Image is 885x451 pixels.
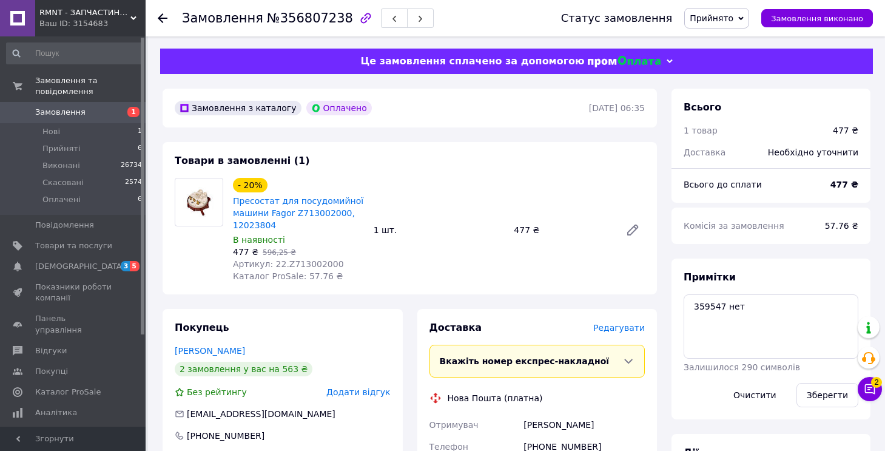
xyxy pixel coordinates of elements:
[35,282,112,303] span: Показники роботи компанії
[233,271,343,281] span: Каталог ProSale: 57.76 ₴
[125,177,142,188] span: 2574
[621,218,645,242] a: Редагувати
[825,221,858,231] span: 57.76 ₴
[35,345,67,356] span: Відгуки
[561,12,673,24] div: Статус замовлення
[509,222,616,239] div: 477 ₴
[306,101,372,115] div: Оплачено
[35,407,77,418] span: Аналітика
[138,126,142,137] span: 1
[42,143,80,154] span: Прийняті
[360,55,584,67] span: Це замовлення сплачено за допомогою
[42,177,84,188] span: Скасовані
[684,180,762,189] span: Всього до сплати
[35,313,112,335] span: Панель управління
[858,377,882,401] button: Чат з покупцем2
[369,222,510,239] div: 1 шт.
[429,420,479,430] span: Отримувач
[684,294,858,359] textarea: 359547 нет
[130,261,140,271] span: 5
[127,107,140,117] span: 1
[684,362,800,372] span: Залишилося 290 символів
[589,103,645,113] time: [DATE] 06:35
[6,42,143,64] input: Пошук
[830,180,858,189] b: 477 ₴
[35,220,94,231] span: Повідомлення
[445,392,546,404] div: Нова Пошта (платна)
[690,13,733,23] span: Прийнято
[263,248,296,257] span: 596,25 ₴
[588,56,661,67] img: evopay logo
[138,143,142,154] span: 6
[684,221,784,231] span: Комісія за замовлення
[158,12,167,24] div: Повернутися назад
[267,11,353,25] span: №356807238
[771,14,863,23] span: Замовлення виконано
[187,387,247,397] span: Без рейтингу
[326,387,390,397] span: Додати відгук
[35,240,112,251] span: Товари та послуги
[593,323,645,333] span: Редагувати
[39,7,130,18] span: RMNT - ЗАПЧАСТИНИ ПОБУТ
[871,377,882,388] span: 2
[121,261,130,271] span: 3
[684,148,725,157] span: Доставка
[684,126,718,135] span: 1 товар
[42,160,80,171] span: Виконані
[175,187,223,218] img: Пресостат для посудомийної машини Fagor Z713002000, 12023804
[39,18,146,29] div: Ваш ID: 3154683
[35,261,125,272] span: [DEMOGRAPHIC_DATA]
[761,139,866,166] div: Необхідно уточнити
[761,9,873,27] button: Замовлення виконано
[175,101,301,115] div: Замовлення з каталогу
[521,414,647,436] div: [PERSON_NAME]
[35,387,101,398] span: Каталог ProSale
[121,160,142,171] span: 26734
[684,101,721,113] span: Всього
[138,194,142,205] span: 6
[833,124,858,137] div: 477 ₴
[796,383,858,407] button: Зберегти
[429,322,482,333] span: Доставка
[42,126,60,137] span: Нові
[175,155,310,166] span: Товари в замовленні (1)
[42,194,81,205] span: Оплачені
[187,409,335,419] span: [EMAIL_ADDRESS][DOMAIN_NAME]
[182,11,263,25] span: Замовлення
[186,430,266,442] div: [PHONE_NUMBER]
[175,322,229,333] span: Покупець
[35,107,86,118] span: Замовлення
[233,178,268,192] div: - 20%
[233,247,258,257] span: 477 ₴
[233,235,285,245] span: В наявності
[35,75,146,97] span: Замовлення та повідомлення
[440,356,610,366] span: Вкажіть номер експрес-накладної
[175,362,312,376] div: 2 замовлення у вас на 563 ₴
[35,366,68,377] span: Покупці
[684,271,736,283] span: Примітки
[723,383,787,407] button: Очистити
[233,196,363,230] a: Пресостат для посудомийної машини Fagor Z713002000, 12023804
[233,259,344,269] span: Артикул: 22.Z713002000
[175,346,245,356] a: [PERSON_NAME]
